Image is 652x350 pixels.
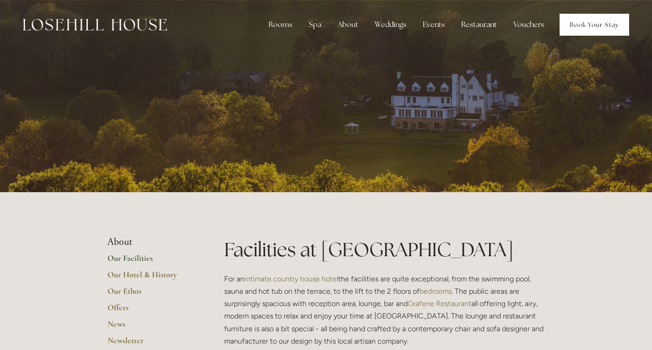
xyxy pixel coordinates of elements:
div: Events [415,16,452,34]
a: Grafene Restaurant [408,299,471,308]
a: Our Hotel & History [108,269,195,286]
a: News [108,319,195,335]
a: Our Facilities [108,253,195,269]
div: Rooms [261,16,300,34]
a: intimate country house hotel [244,275,338,283]
div: Spa [302,16,329,34]
img: Losehill House [23,19,167,31]
h1: Facilities at [GEOGRAPHIC_DATA] [224,236,545,263]
li: About [108,236,195,248]
a: Offers [108,302,195,319]
a: Vouchers [506,16,551,34]
p: For an the facilities are quite exceptional, from the swimming pool, sauna and hot tub on the ter... [224,273,545,347]
a: bedrooms [420,287,452,296]
a: Book Your Stay [560,14,629,36]
div: Restaurant [454,16,504,34]
div: Weddings [367,16,414,34]
div: About [330,16,366,34]
a: Our Ethos [108,286,195,302]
